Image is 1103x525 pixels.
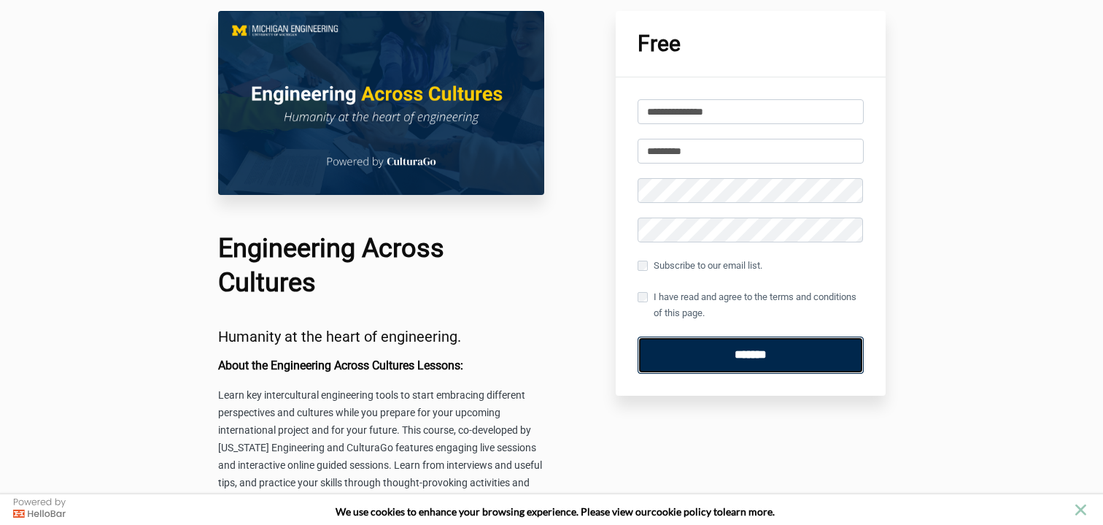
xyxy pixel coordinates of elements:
[218,328,461,345] span: Humanity at the heart of engineering.
[218,359,463,372] b: About the Engineering Across Cultures Lessons:
[1072,501,1090,519] button: close
[638,289,864,321] label: I have read and agree to the terms and conditions of this page.
[638,33,864,55] h1: Free
[336,505,651,518] span: We use cookies to enhance your browsing experience. Please view our
[713,505,723,518] strong: to
[218,11,545,195] img: 02d04e1-0800-2025-a72d-d03204e05687_Course_Main_Image.png
[638,292,648,302] input: I have read and agree to the terms and conditions of this page.
[638,261,648,271] input: Subscribe to our email list.
[651,505,711,518] a: cookie policy
[218,389,542,506] span: Learn key intercultural engineering tools to start embracing different perspectives and cultures ...
[638,258,762,274] label: Subscribe to our email list.
[218,231,545,300] h1: Engineering Across Cultures
[723,505,775,518] span: learn more.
